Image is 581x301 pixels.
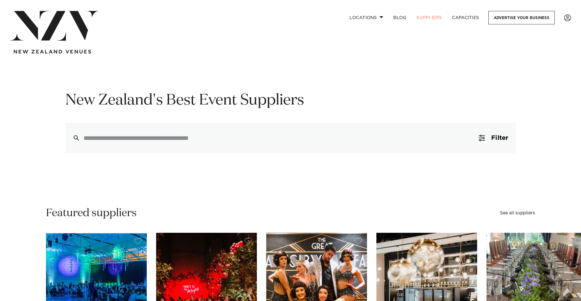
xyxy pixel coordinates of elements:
[500,211,535,215] a: See all suppliers
[488,11,555,24] a: Advertise your business
[447,11,484,24] a: Capacities
[411,11,447,24] a: SUPPLIERS
[14,50,91,54] img: new-zealand-venues-text.png
[46,206,137,220] h2: Featured suppliers
[471,123,516,153] button: Filter
[344,11,388,24] a: Locations
[388,11,411,24] a: BLOG
[65,91,516,110] h1: New Zealand's Best Event Suppliers
[491,135,508,141] span: Filter
[10,11,99,41] img: nzv-logo.png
